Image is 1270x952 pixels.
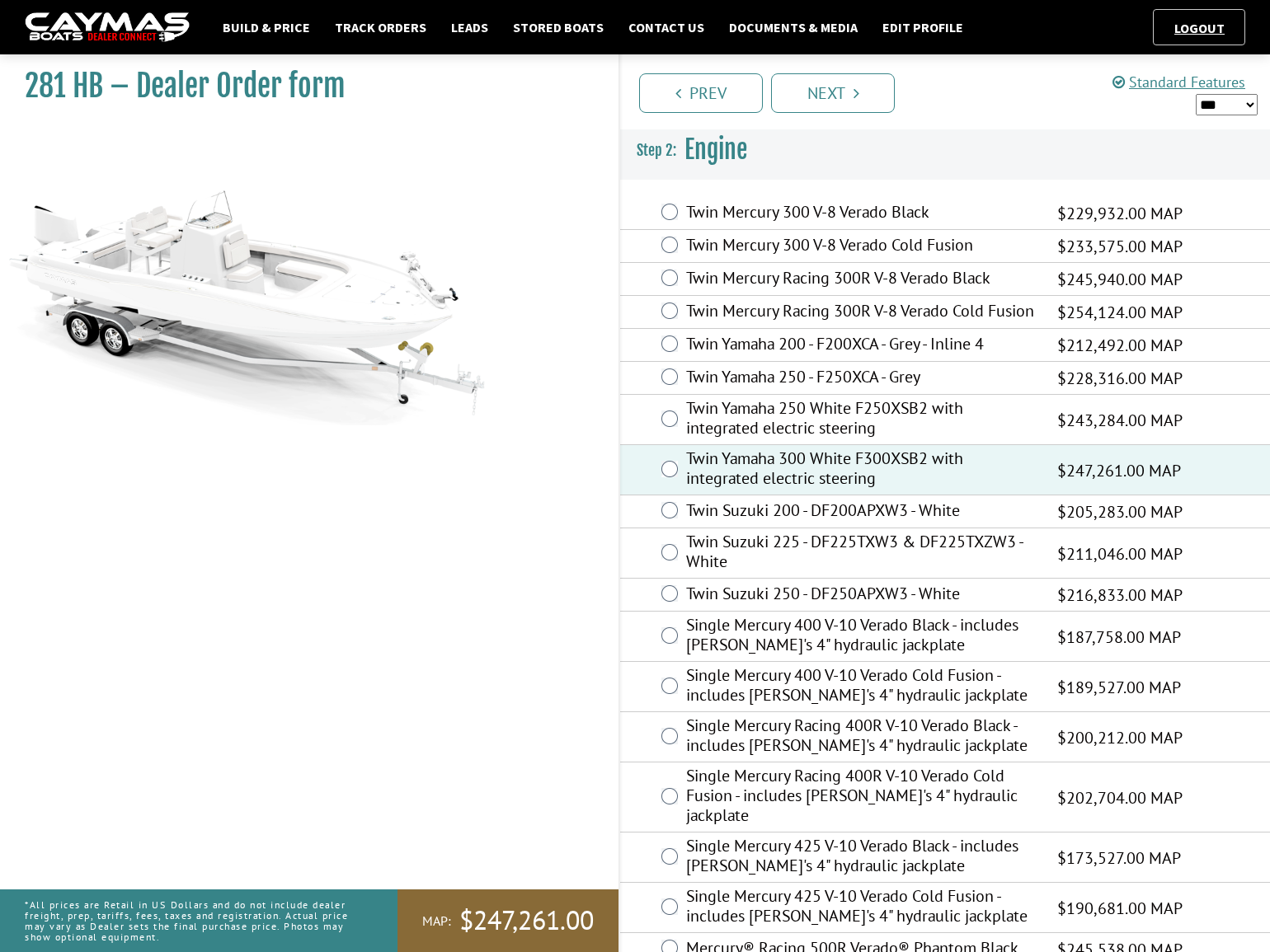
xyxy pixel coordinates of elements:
a: Contact Us [620,16,713,38]
label: Single Mercury 425 V-10 Verado Cold Fusion - includes [PERSON_NAME]'s 4" hydraulic jackplate [686,886,1037,930]
label: Single Mercury 400 V-10 Verado Cold Fusion - includes [PERSON_NAME]'s 4" hydraulic jackplate [686,665,1037,709]
span: $229,932.00 MAP [1057,201,1183,226]
img: caymas-dealer-connect-2ed40d3bc7270c1d8d7ffb4b79bf05adc795679939227970def78ec6f6c03838.gif [25,12,190,43]
a: MAP:$247,261.00 [397,889,619,952]
label: Single Mercury Racing 400R V-10 Verado Cold Fusion - includes [PERSON_NAME]'s 4" hydraulic jackplate [686,766,1037,829]
span: MAP: [422,912,451,930]
a: Track Orders [327,16,435,38]
span: $247,261.00 MAP [1057,458,1181,483]
label: Single Mercury 400 V-10 Verado Black - includes [PERSON_NAME]'s 4" hydraulic jackplate [686,615,1037,659]
label: Twin Yamaha 200 - F200XCA - Grey - Inline 4 [686,334,1037,358]
a: Edit Profile [874,16,971,38]
span: $228,316.00 MAP [1057,366,1183,391]
label: Twin Mercury 300 V-8 Verado Cold Fusion [686,235,1037,259]
h3: Engine [620,120,1270,181]
span: $233,575.00 MAP [1057,234,1183,259]
label: Twin Yamaha 250 - F250XCA - Grey [686,367,1037,391]
a: Build & Price [214,16,318,38]
ul: Pagination [635,71,1270,113]
label: Single Mercury 425 V-10 Verado Black - includes [PERSON_NAME]'s 4" hydraulic jackplate [686,836,1037,879]
label: Twin Mercury 300 V-8 Verado Black [686,202,1037,226]
a: Documents & Media [721,16,866,38]
label: Single Mercury Racing 400R V-10 Verado Black - includes [PERSON_NAME]'s 4" hydraulic jackplate [686,715,1037,759]
span: $254,124.00 MAP [1057,300,1183,325]
a: Prev [639,73,763,113]
span: $245,940.00 MAP [1057,267,1183,292]
label: Twin Mercury Racing 300R V-8 Verado Cold Fusion [686,301,1037,325]
a: Standard Features [1112,73,1245,91]
a: Stored Boats [505,16,612,38]
label: Twin Suzuki 250 - DF250APXW3 - White [686,584,1037,607]
label: Twin Suzuki 200 - DF200APXW3 - White [686,500,1037,524]
span: $190,681.00 MAP [1057,896,1183,921]
span: $205,283.00 MAP [1057,499,1183,524]
span: $189,527.00 MAP [1057,675,1181,700]
h1: 281 HB – Dealer Order form [25,68,577,105]
label: Twin Yamaha 250 White F250XSB2 with integrated electric steering [686,398,1037,442]
span: $173,527.00 MAP [1057,846,1181,870]
label: Twin Yamaha 300 White F300XSB2 with integrated electric steering [686,448,1037,492]
span: $212,492.00 MAP [1057,333,1183,358]
a: Logout [1166,20,1233,36]
span: $202,704.00 MAP [1057,786,1183,810]
span: $211,046.00 MAP [1057,542,1183,566]
label: Twin Suzuki 225 - DF225TXW3 & DF225TXZW3 - White [686,532,1037,575]
span: $243,284.00 MAP [1057,408,1183,433]
p: *All prices are Retail in US Dollars and do not include dealer freight, prep, tariffs, fees, taxe... [25,891,360,951]
span: $187,758.00 MAP [1057,625,1181,650]
label: Twin Mercury Racing 300R V-8 Verado Black [686,268,1037,292]
a: Next [771,73,895,113]
span: $216,833.00 MAP [1057,583,1183,607]
span: $200,212.00 MAP [1057,725,1183,750]
a: Leads [443,16,496,38]
span: $247,261.00 [459,903,594,938]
